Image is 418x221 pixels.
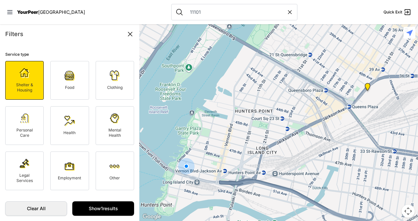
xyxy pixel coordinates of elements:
a: Open this area in Google Maps (opens a new window) [141,212,163,221]
span: Personal Care [16,128,33,138]
button: Map camera controls [402,205,415,218]
span: Shelter & Housing [16,82,33,92]
a: Food [50,61,89,100]
a: Show1results [72,201,134,216]
span: [GEOGRAPHIC_DATA] [38,9,85,15]
a: YourPeer[GEOGRAPHIC_DATA] [17,10,85,14]
span: Clothing [107,85,123,90]
span: Mental Health [108,128,121,138]
span: Service type [5,52,29,57]
span: Food [65,85,74,90]
a: Health [50,106,89,145]
span: Health [63,130,76,135]
span: YourPeer [17,9,38,15]
input: Search [186,9,287,15]
a: Mental Health [96,106,134,145]
div: You are here! [175,155,197,177]
img: Google [141,212,163,221]
a: Legal Services [5,151,44,190]
span: Filters [5,30,23,37]
span: Quick Exit [383,10,402,15]
a: Personal Care [5,106,44,145]
span: Clear All [12,205,60,212]
a: Clear All [5,201,67,216]
a: Shelter & Housing [5,61,44,100]
span: Employment [58,175,81,180]
a: Clothing [96,61,134,100]
a: Quick Exit [383,8,411,16]
div: Queens - Main Office [361,80,374,96]
a: Other [96,151,134,190]
a: Employment [50,151,89,190]
span: Other [109,175,120,180]
span: Legal Services [16,173,33,183]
